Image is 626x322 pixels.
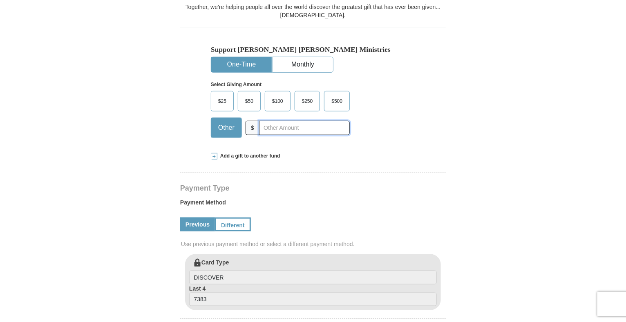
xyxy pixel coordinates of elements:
span: $50 [241,95,257,107]
button: One-Time [211,57,272,72]
label: Last 4 [189,284,437,306]
label: Payment Method [180,198,446,211]
h4: Payment Type [180,185,446,191]
span: $100 [268,95,287,107]
span: Other [214,122,239,134]
input: Other Amount [259,121,350,135]
button: Monthly [273,57,333,72]
strong: Select Giving Amount [211,82,262,87]
label: Card Type [189,258,437,284]
a: Different [215,218,251,231]
span: Use previous payment method or select a different payment method. [181,240,447,248]
div: Together, we're helping people all over the world discover the greatest gift that has ever been g... [180,3,446,19]
span: $ [246,121,259,135]
input: Card Type [189,271,437,284]
span: Add a gift to another fund [217,153,280,160]
span: $500 [327,95,347,107]
a: Previous [180,218,215,231]
span: $25 [214,95,230,107]
h5: Support [PERSON_NAME] [PERSON_NAME] Ministries [211,45,415,54]
input: Last 4 [189,293,437,306]
span: $250 [298,95,317,107]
